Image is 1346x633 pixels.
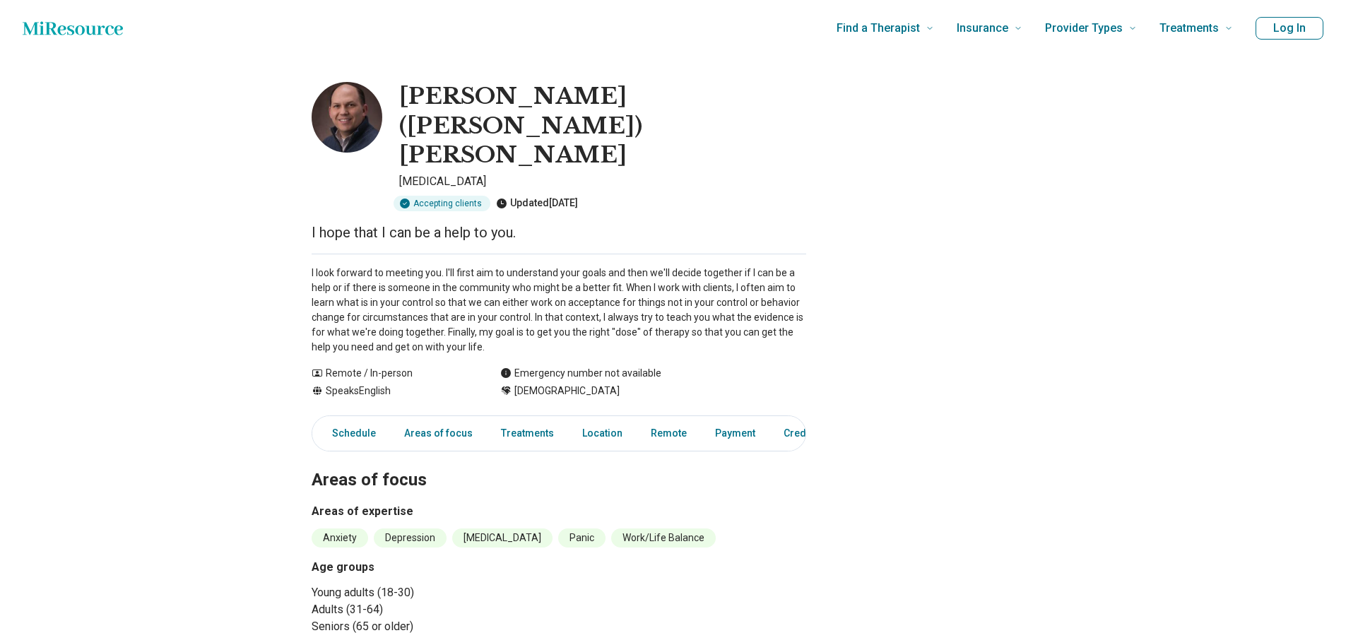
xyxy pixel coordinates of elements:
[1159,18,1219,38] span: Treatments
[312,528,368,548] li: Anxiety
[1045,18,1123,38] span: Provider Types
[642,419,695,448] a: Remote
[707,419,764,448] a: Payment
[496,196,578,211] div: Updated [DATE]
[957,18,1008,38] span: Insurance
[611,528,716,548] li: Work/Life Balance
[452,528,553,548] li: [MEDICAL_DATA]
[514,384,620,398] span: [DEMOGRAPHIC_DATA]
[312,82,382,153] img: Christopher Ebberwein, Psychologist
[374,528,447,548] li: Depression
[394,196,490,211] div: Accepting clients
[1256,17,1323,40] button: Log In
[574,419,631,448] a: Location
[558,528,606,548] li: Panic
[312,384,472,398] div: Speaks English
[23,14,123,42] a: Home page
[775,419,846,448] a: Credentials
[396,419,481,448] a: Areas of focus
[312,434,806,492] h2: Areas of focus
[315,419,384,448] a: Schedule
[312,559,553,576] h3: Age groups
[500,366,661,381] div: Emergency number not available
[312,366,472,381] div: Remote / In-person
[399,173,806,190] p: [MEDICAL_DATA]
[312,601,553,618] li: Adults (31-64)
[492,419,562,448] a: Treatments
[837,18,920,38] span: Find a Therapist
[312,584,553,601] li: Young adults (18-30)
[312,503,806,520] h3: Areas of expertise
[399,82,806,170] h1: [PERSON_NAME] ([PERSON_NAME]) [PERSON_NAME]
[312,266,806,355] p: I look forward to meeting you. I'll first aim to understand your goals and then we'll decide toge...
[312,223,806,242] p: I hope that I can be a help to you.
